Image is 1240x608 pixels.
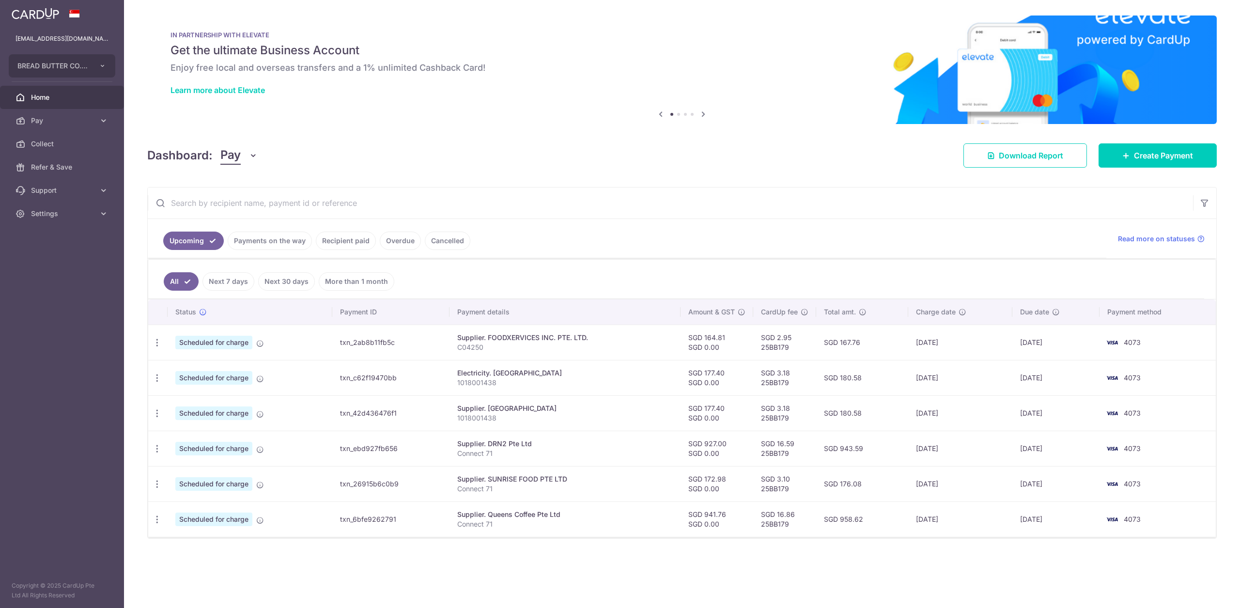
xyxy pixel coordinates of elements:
[170,31,1193,39] p: IN PARTNERSHIP WITH ELEVATE
[816,360,908,395] td: SGD 180.58
[31,93,95,102] span: Home
[1102,443,1122,454] img: Bank Card
[332,431,449,466] td: txn_ebd927fb656
[457,404,673,413] div: Supplier. [GEOGRAPHIC_DATA]
[15,34,108,44] p: [EMAIL_ADDRESS][DOMAIN_NAME]
[17,61,89,71] span: BREAD BUTTER CO. PRIVATE LIMITED
[258,272,315,291] a: Next 30 days
[175,307,196,317] span: Status
[681,395,753,431] td: SGD 177.40 SGD 0.00
[908,395,1012,431] td: [DATE]
[1020,307,1049,317] span: Due date
[1102,407,1122,419] img: Bank Card
[753,501,816,537] td: SGD 16.86 25BB179
[753,466,816,501] td: SGD 3.10 25BB179
[457,439,673,449] div: Supplier. DRN2 Pte Ltd
[1124,515,1141,523] span: 4073
[457,333,673,343] div: Supplier. FOODXERVICES INC. PTE. LTD.
[170,85,265,95] a: Learn more about Elevate
[425,232,470,250] a: Cancelled
[1118,234,1205,244] a: Read more on statuses
[1102,337,1122,348] img: Bank Card
[681,360,753,395] td: SGD 177.40 SGD 0.00
[1012,395,1100,431] td: [DATE]
[332,395,449,431] td: txn_42d436476f1
[170,62,1193,74] h6: Enjoy free local and overseas transfers and a 1% unlimited Cashback Card!
[457,368,673,378] div: Electricity. [GEOGRAPHIC_DATA]
[9,54,115,78] button: BREAD BUTTER CO. PRIVATE LIMITED
[1012,325,1100,360] td: [DATE]
[31,139,95,149] span: Collect
[12,8,59,19] img: CardUp
[816,501,908,537] td: SGD 958.62
[31,116,95,125] span: Pay
[332,501,449,537] td: txn_6bfe9262791
[220,146,258,165] button: Pay
[1102,372,1122,384] img: Bank Card
[816,466,908,501] td: SGD 176.08
[1099,143,1217,168] a: Create Payment
[1100,299,1216,325] th: Payment method
[228,232,312,250] a: Payments on the way
[1124,409,1141,417] span: 4073
[457,413,673,423] p: 1018001438
[963,143,1087,168] a: Download Report
[1012,501,1100,537] td: [DATE]
[681,466,753,501] td: SGD 172.98 SGD 0.00
[681,431,753,466] td: SGD 927.00 SGD 0.00
[332,325,449,360] td: txn_2ab8b11fb5c
[319,272,394,291] a: More than 1 month
[380,232,421,250] a: Overdue
[908,325,1012,360] td: [DATE]
[332,466,449,501] td: txn_26915b6c0b9
[449,299,681,325] th: Payment details
[31,209,95,218] span: Settings
[457,449,673,458] p: Connect 71
[457,484,673,494] p: Connect 71
[999,150,1063,161] span: Download Report
[753,360,816,395] td: SGD 3.18 25BB179
[457,378,673,388] p: 1018001438
[457,519,673,529] p: Connect 71
[163,232,224,250] a: Upcoming
[457,510,673,519] div: Supplier. Queens Coffee Pte Ltd
[761,307,798,317] span: CardUp fee
[31,162,95,172] span: Refer & Save
[332,299,449,325] th: Payment ID
[1012,360,1100,395] td: [DATE]
[316,232,376,250] a: Recipient paid
[753,325,816,360] td: SGD 2.95 25BB179
[681,325,753,360] td: SGD 164.81 SGD 0.00
[816,395,908,431] td: SGD 180.58
[753,395,816,431] td: SGD 3.18 25BB179
[1124,338,1141,346] span: 4073
[681,501,753,537] td: SGD 941.76 SGD 0.00
[1124,374,1141,382] span: 4073
[457,474,673,484] div: Supplier. SUNRISE FOOD PTE LTD
[175,442,252,455] span: Scheduled for charge
[1012,431,1100,466] td: [DATE]
[175,513,252,526] span: Scheduled for charge
[148,187,1193,218] input: Search by recipient name, payment id or reference
[202,272,254,291] a: Next 7 days
[457,343,673,352] p: C04250
[816,325,908,360] td: SGD 167.76
[753,431,816,466] td: SGD 16.59 25BB179
[1134,150,1193,161] span: Create Payment
[908,501,1012,537] td: [DATE]
[147,16,1217,124] img: Renovation banner
[175,477,252,491] span: Scheduled for charge
[170,43,1193,58] h5: Get the ultimate Business Account
[908,431,1012,466] td: [DATE]
[824,307,856,317] span: Total amt.
[147,147,213,164] h4: Dashboard:
[1102,514,1122,525] img: Bank Card
[1118,234,1195,244] span: Read more on statuses
[164,272,199,291] a: All
[175,371,252,385] span: Scheduled for charge
[175,336,252,349] span: Scheduled for charge
[220,146,241,165] span: Pay
[908,360,1012,395] td: [DATE]
[908,466,1012,501] td: [DATE]
[916,307,956,317] span: Charge date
